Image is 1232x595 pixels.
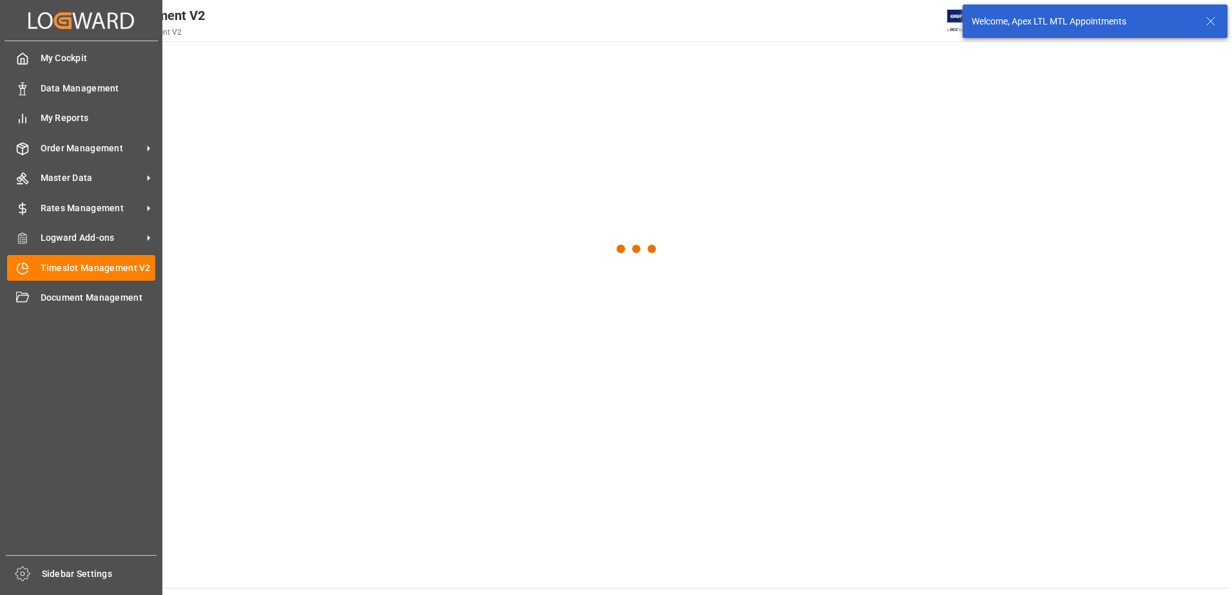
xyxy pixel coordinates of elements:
[972,15,1193,28] div: Welcome, Apex LTL MTL Appointments
[42,567,157,581] span: Sidebar Settings
[41,171,142,185] span: Master Data
[7,75,155,100] a: Data Management
[7,46,155,71] a: My Cockpit
[7,255,155,280] a: Timeslot Management V2
[41,82,156,95] span: Data Management
[41,291,156,305] span: Document Management
[947,10,992,32] img: Exertis%20JAM%20-%20Email%20Logo.jpg_1722504956.jpg
[41,202,142,215] span: Rates Management
[41,142,142,155] span: Order Management
[41,261,156,275] span: Timeslot Management V2
[41,52,156,65] span: My Cockpit
[41,111,156,125] span: My Reports
[41,231,142,245] span: Logward Add-ons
